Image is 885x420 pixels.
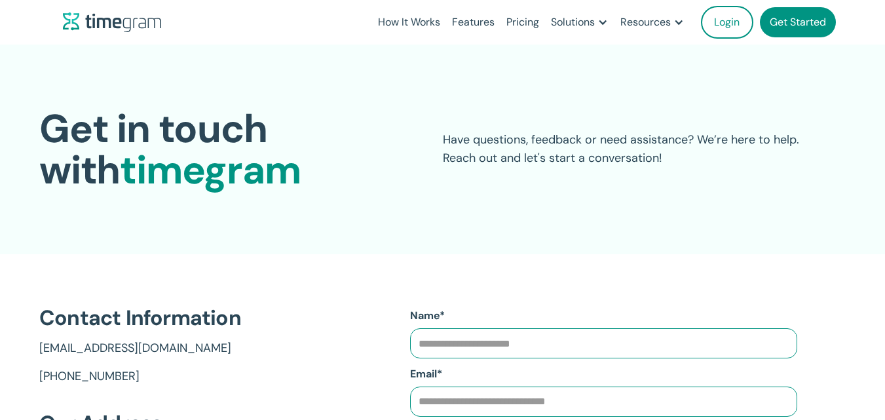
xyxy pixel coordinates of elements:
span: timegram [120,144,300,196]
div: Solutions [551,13,595,31]
a: Login [701,6,753,39]
label: Name* [410,307,797,325]
h2: Contact Information [39,307,241,330]
p: Have questions, feedback or need assistance? We’re here to help. Reach out and let's start a conv... [443,131,799,168]
a: [EMAIL_ADDRESS][DOMAIN_NAME] [39,339,241,358]
h1: Get in touch with [39,108,443,191]
div: Resources [620,13,671,31]
iframe: Tidio Chat [818,335,879,397]
a: Get Started [760,7,836,37]
a: [PHONE_NUMBER] [39,368,241,386]
label: Email* [410,365,797,383]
